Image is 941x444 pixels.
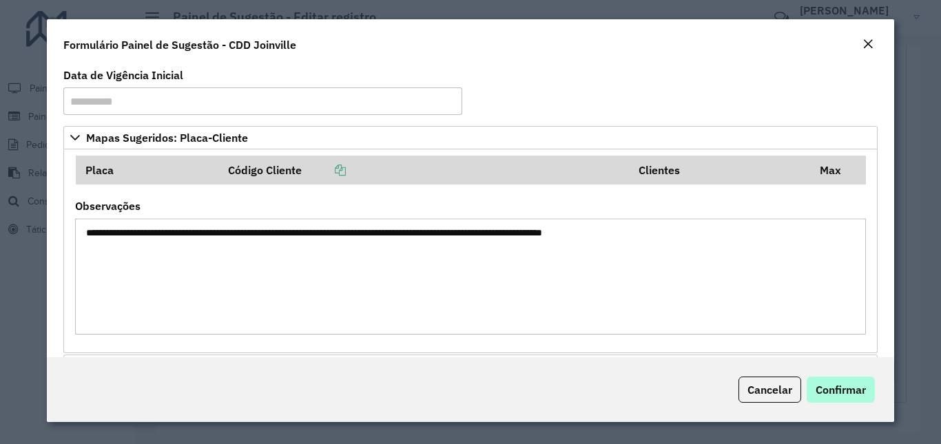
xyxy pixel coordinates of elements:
[86,132,248,143] span: Mapas Sugeridos: Placa-Cliente
[63,149,877,353] div: Mapas Sugeridos: Placa-Cliente
[218,156,630,184] th: Código Cliente
[738,377,801,403] button: Cancelar
[811,156,866,184] th: Max
[63,355,877,378] a: Rota Noturna/Vespertina
[76,156,218,184] th: Placa
[747,383,792,397] span: Cancelar
[63,36,296,53] h4: Formulário Painel de Sugestão - CDD Joinville
[63,67,183,83] label: Data de Vigência Inicial
[858,36,878,54] button: Close
[807,377,875,403] button: Confirmar
[75,198,141,214] label: Observações
[302,163,346,177] a: Copiar
[63,126,877,149] a: Mapas Sugeridos: Placa-Cliente
[862,39,873,50] em: Fechar
[816,383,866,397] span: Confirmar
[630,156,811,184] th: Clientes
